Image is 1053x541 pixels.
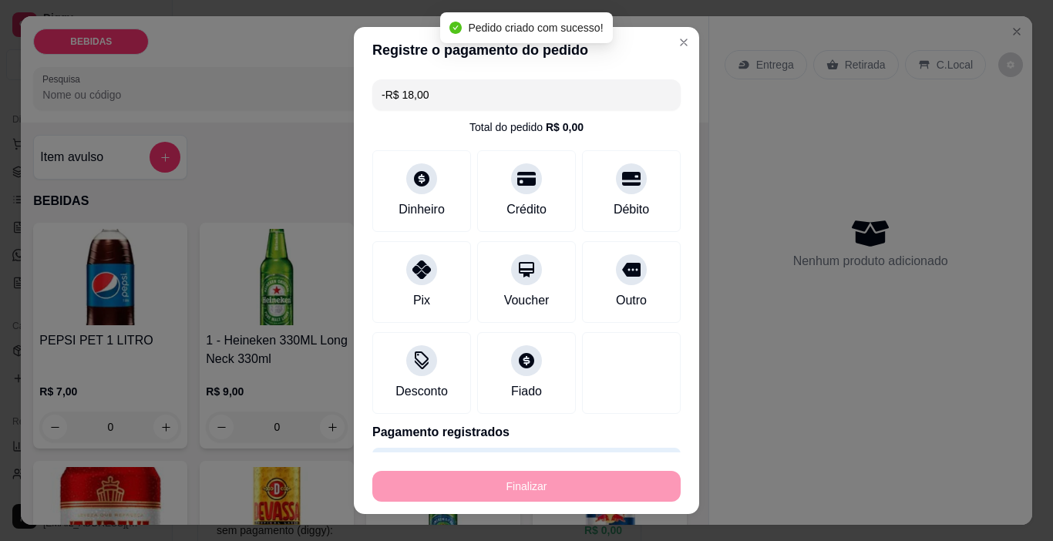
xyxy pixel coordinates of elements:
[449,22,462,34] span: check-circle
[511,382,542,401] div: Fiado
[504,291,550,310] div: Voucher
[413,291,430,310] div: Pix
[354,27,699,73] header: Registre o pagamento do pedido
[614,200,649,219] div: Débito
[671,30,696,55] button: Close
[395,382,448,401] div: Desconto
[382,79,671,110] input: Ex.: hambúrguer de cordeiro
[372,423,681,442] p: Pagamento registrados
[506,200,547,219] div: Crédito
[399,200,445,219] div: Dinheiro
[469,119,584,135] div: Total do pedido
[616,291,647,310] div: Outro
[468,22,603,34] span: Pedido criado com sucesso!
[546,119,584,135] div: R$ 0,00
